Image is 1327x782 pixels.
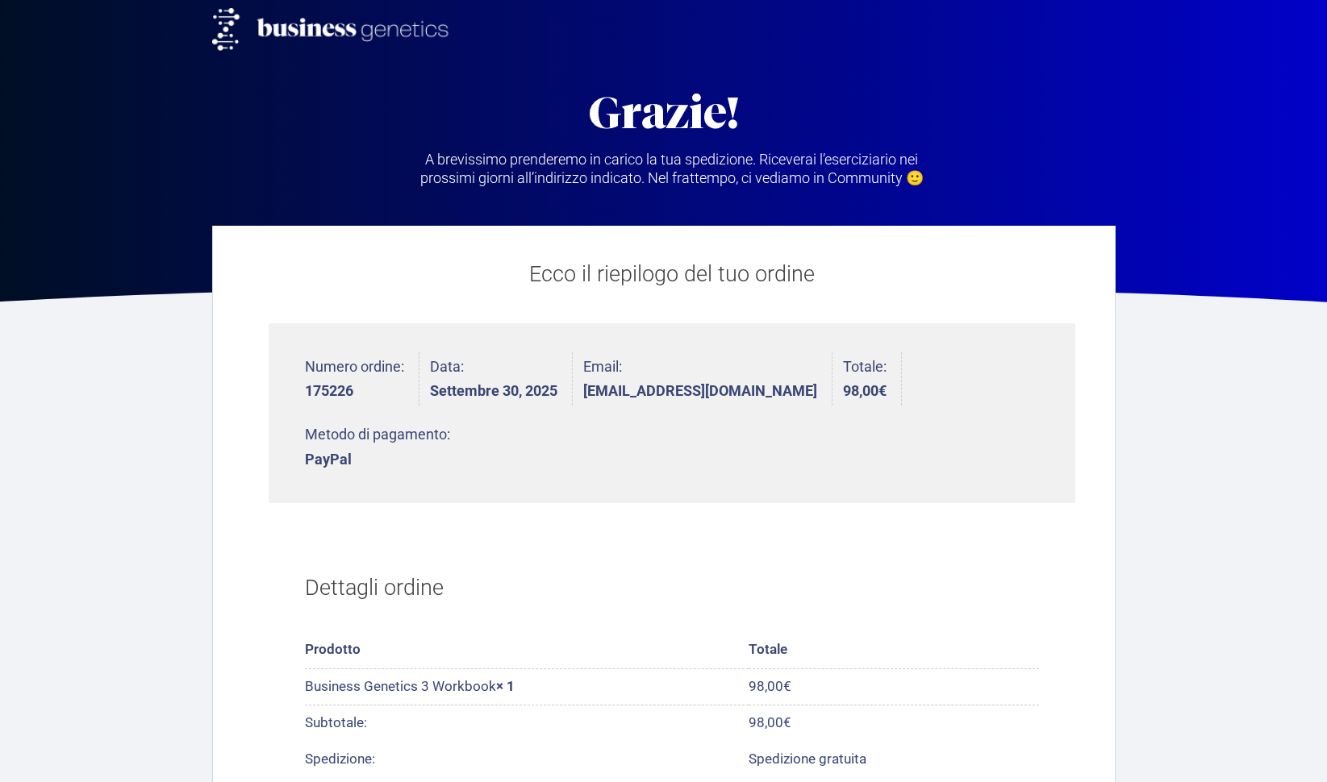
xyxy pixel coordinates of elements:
[749,678,791,694] bdi: 98,00
[749,632,1039,668] th: Totale
[305,352,419,406] li: Numero ordine:
[305,668,749,705] td: Business Genetics 3 Workbook
[305,554,1039,622] h2: Dettagli ordine
[305,420,450,474] li: Metodo di pagamento:
[783,714,791,730] span: €
[430,352,573,406] li: Data:
[305,632,749,668] th: Prodotto
[430,384,557,398] strong: Settembre 30, 2025
[783,678,791,694] span: €
[583,352,833,406] li: Email:
[583,384,817,398] strong: [EMAIL_ADDRESS][DOMAIN_NAME]
[749,741,1039,776] td: Spedizione gratuita
[843,352,902,406] li: Totale:
[878,382,887,399] span: €
[749,714,791,730] span: 98,00
[414,150,930,188] p: A brevissimo prenderemo in carico la tua spedizione. Riceverai l’eserciziario nei prossimi giorni...
[305,384,404,398] strong: 175226
[269,258,1075,291] p: Ecco il riepilogo del tuo ordine
[496,678,515,694] strong: × 1
[305,705,749,742] th: Subtotale:
[305,741,749,776] th: Spedizione:
[305,452,450,467] strong: PayPal
[373,91,954,135] h2: Grazie!
[843,382,887,399] bdi: 98,00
